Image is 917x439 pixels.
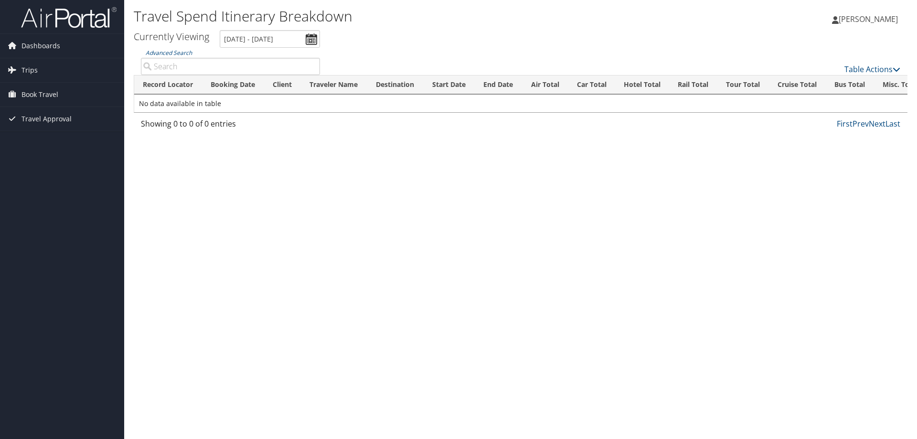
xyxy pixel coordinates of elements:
a: Next [869,118,885,129]
a: First [837,118,853,129]
th: Air Total: activate to sort column ascending [522,75,568,94]
th: Hotel Total: activate to sort column ascending [615,75,669,94]
th: Start Date: activate to sort column ascending [424,75,475,94]
th: End Date: activate to sort column ascending [475,75,522,94]
th: Record Locator: activate to sort column ascending [134,75,202,94]
th: Car Total: activate to sort column ascending [568,75,615,94]
a: [PERSON_NAME] [832,5,907,33]
th: Rail Total: activate to sort column ascending [669,75,717,94]
input: Advanced Search [141,58,320,75]
span: Travel Approval [21,107,72,131]
th: Tour Total: activate to sort column ascending [717,75,768,94]
span: Dashboards [21,34,60,58]
a: Advanced Search [146,49,192,57]
th: Booking Date: activate to sort column ascending [202,75,264,94]
span: Book Travel [21,83,58,107]
img: airportal-logo.png [21,6,117,29]
span: [PERSON_NAME] [839,14,898,24]
th: Cruise Total: activate to sort column ascending [768,75,825,94]
a: Last [885,118,900,129]
th: Traveler Name: activate to sort column ascending [301,75,368,94]
th: Destination: activate to sort column ascending [367,75,424,94]
span: Trips [21,58,38,82]
h1: Travel Spend Itinerary Breakdown [134,6,650,26]
th: Bus Total: activate to sort column ascending [825,75,874,94]
a: Prev [853,118,869,129]
h3: Currently Viewing [134,30,209,43]
div: Showing 0 to 0 of 0 entries [141,118,320,134]
a: Table Actions [844,64,900,75]
th: Client: activate to sort column ascending [264,75,301,94]
input: [DATE] - [DATE] [220,30,320,48]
